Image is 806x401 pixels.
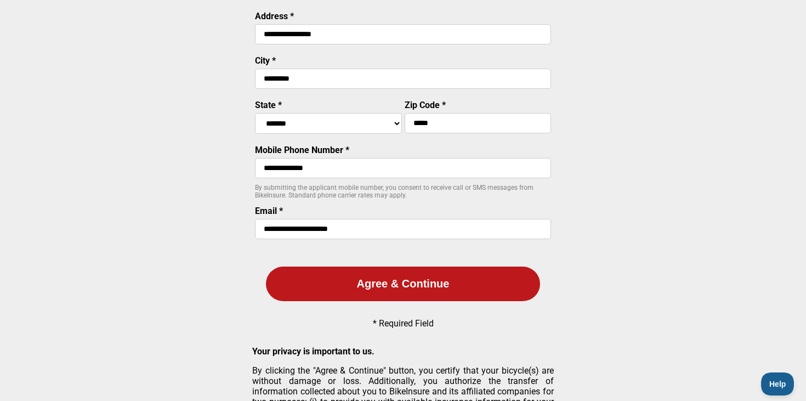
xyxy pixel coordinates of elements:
label: State * [255,100,282,110]
label: Email * [255,206,283,216]
label: Mobile Phone Number * [255,145,349,155]
p: By submitting the applicant mobile number, you consent to receive call or SMS messages from BikeI... [255,184,551,199]
p: * Required Field [373,318,434,329]
strong: Your privacy is important to us. [252,346,374,357]
label: Address * [255,11,294,21]
label: Zip Code * [405,100,446,110]
iframe: Toggle Customer Support [761,372,795,396]
button: Agree & Continue [266,267,540,301]
label: City * [255,55,276,66]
